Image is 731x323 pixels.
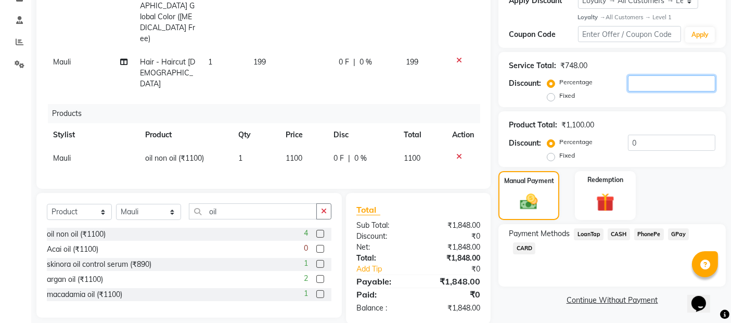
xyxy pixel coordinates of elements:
strong: Loyalty → [578,14,606,21]
div: Balance : [349,303,418,314]
span: 0 % [354,153,367,164]
div: Products [48,104,488,123]
label: Percentage [559,137,593,147]
label: Redemption [587,175,623,185]
label: Fixed [559,151,575,160]
span: | [348,153,350,164]
div: argan oil (₹1100) [47,274,103,285]
div: ₹1,848.00 [418,242,488,253]
span: CARD [513,242,535,254]
div: ₹748.00 [560,60,587,71]
div: ₹0 [418,288,488,301]
iframe: chat widget [687,281,721,313]
div: ₹1,848.00 [418,220,488,231]
div: ₹1,848.00 [418,253,488,264]
span: PhonePe [634,228,664,240]
span: 1 [304,288,308,299]
div: Discount: [509,78,541,89]
div: ₹0 [430,264,489,275]
span: oil non oil (₹1100) [145,153,204,163]
th: Price [279,123,328,147]
div: Payable: [349,275,418,288]
th: Disc [327,123,397,147]
span: 4 [304,228,308,239]
span: 199 [253,57,266,67]
a: Add Tip [349,264,430,275]
span: 0 [304,243,308,254]
div: Coupon Code [509,29,578,40]
div: skinora oil control serum (₹890) [47,259,151,270]
div: Acai oil (₹1100) [47,244,98,255]
span: CASH [608,228,630,240]
label: Manual Payment [504,176,554,186]
th: Action [446,123,480,147]
span: | [353,57,355,68]
span: 2 [304,273,308,284]
div: ₹1,848.00 [418,275,488,288]
span: Mauli [53,153,71,163]
span: GPay [668,228,689,240]
div: macadamia oil (₹1100) [47,289,122,300]
img: _gift.svg [591,191,620,214]
th: Product [139,123,232,147]
th: Qty [232,123,279,147]
span: 1 [238,153,242,163]
label: Percentage [559,77,593,87]
div: Service Total: [509,60,556,71]
div: Discount: [509,138,541,149]
div: Total: [349,253,418,264]
span: 1100 [404,153,420,163]
img: _cash.svg [515,192,543,212]
span: 0 F [339,57,349,68]
span: 1 [208,57,212,67]
span: 199 [406,57,418,67]
div: ₹1,100.00 [561,120,594,131]
span: Mauli [53,57,71,67]
th: Total [397,123,446,147]
div: Sub Total: [349,220,418,231]
div: Product Total: [509,120,557,131]
span: 1100 [286,153,302,163]
span: Payment Methods [509,228,570,239]
div: oil non oil (₹1100) [47,229,106,240]
div: Discount: [349,231,418,242]
span: LoanTap [574,228,604,240]
div: ₹0 [418,231,488,242]
a: Continue Without Payment [501,295,724,306]
div: Net: [349,242,418,253]
input: Enter Offer / Coupon Code [578,26,681,42]
label: Fixed [559,91,575,100]
span: Total [356,204,380,215]
span: 1 [304,258,308,269]
input: Search or Scan [189,203,317,219]
div: ₹1,848.00 [418,303,488,314]
span: 0 F [334,153,344,164]
div: Paid: [349,288,418,301]
th: Stylist [47,123,139,147]
span: Hair - Haircut [DEMOGRAPHIC_DATA] [140,57,195,88]
span: 0 % [360,57,372,68]
div: All Customers → Level 1 [578,13,715,22]
button: Apply [685,27,715,43]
